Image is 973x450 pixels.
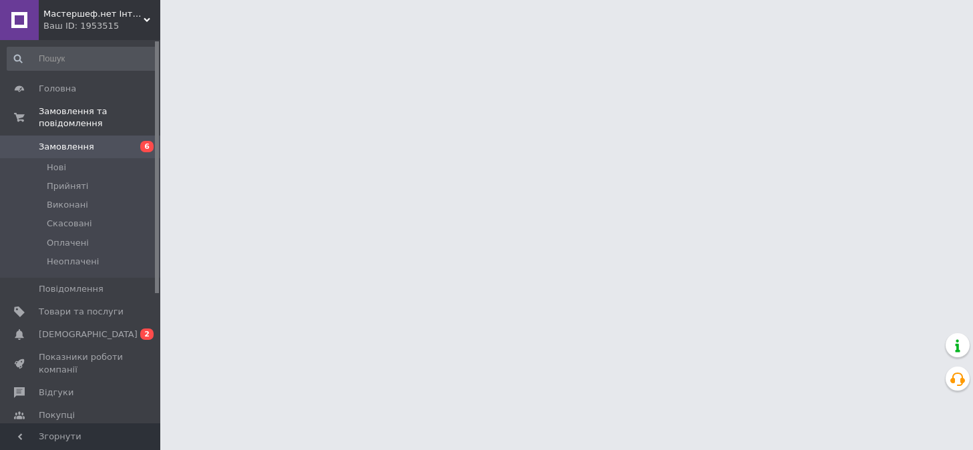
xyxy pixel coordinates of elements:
span: Оплачені [47,237,89,249]
span: Показники роботи компанії [39,351,124,375]
span: Виконані [47,199,88,211]
span: [DEMOGRAPHIC_DATA] [39,328,138,341]
span: 6 [140,141,154,152]
span: Відгуки [39,387,73,399]
span: Мастершеф.нет Iнтернет магазин посуду та побутової техніки [43,8,144,20]
span: Нові [47,162,66,174]
span: Покупці [39,409,75,421]
span: Повідомлення [39,283,104,295]
span: Замовлення та повідомлення [39,105,160,130]
span: Прийняті [47,180,88,192]
span: 2 [140,328,154,340]
span: Головна [39,83,76,95]
span: Скасовані [47,218,92,230]
div: Ваш ID: 1953515 [43,20,160,32]
span: Неоплачені [47,256,99,268]
input: Пошук [7,47,158,71]
span: Товари та послуги [39,306,124,318]
span: Замовлення [39,141,94,153]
